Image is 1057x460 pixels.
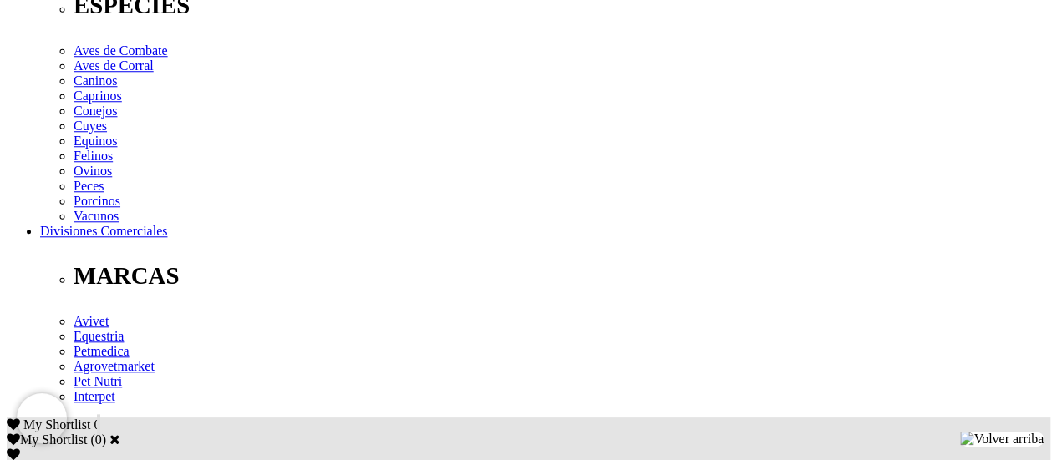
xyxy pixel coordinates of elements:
[960,432,1044,447] img: Volver arriba
[7,432,87,447] label: My Shortlist
[40,224,167,238] a: Divisiones Comerciales
[74,209,119,223] a: Vacunos
[74,104,117,118] a: Conejos
[74,344,130,358] a: Petmedica
[74,149,113,163] a: Felinos
[74,314,109,328] a: Avivet
[95,432,102,447] label: 0
[74,119,107,133] a: Cuyes
[74,43,168,58] a: Aves de Combate
[74,359,155,373] a: Agrovetmarket
[94,417,100,432] span: 0
[74,389,115,403] a: Interpet
[74,164,112,178] a: Ovinos
[74,88,122,103] a: Caprinos
[74,179,104,193] a: Peces
[74,194,120,208] a: Porcinos
[74,73,117,88] a: Caninos
[90,432,106,447] span: ( )
[17,393,67,443] iframe: Brevo live chat
[74,134,117,148] a: Equinos
[74,329,124,343] a: Equestria
[74,262,1050,290] p: MARCAS
[74,58,154,73] a: Aves de Corral
[74,374,122,388] a: Pet Nutri
[109,432,120,446] a: Cerrar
